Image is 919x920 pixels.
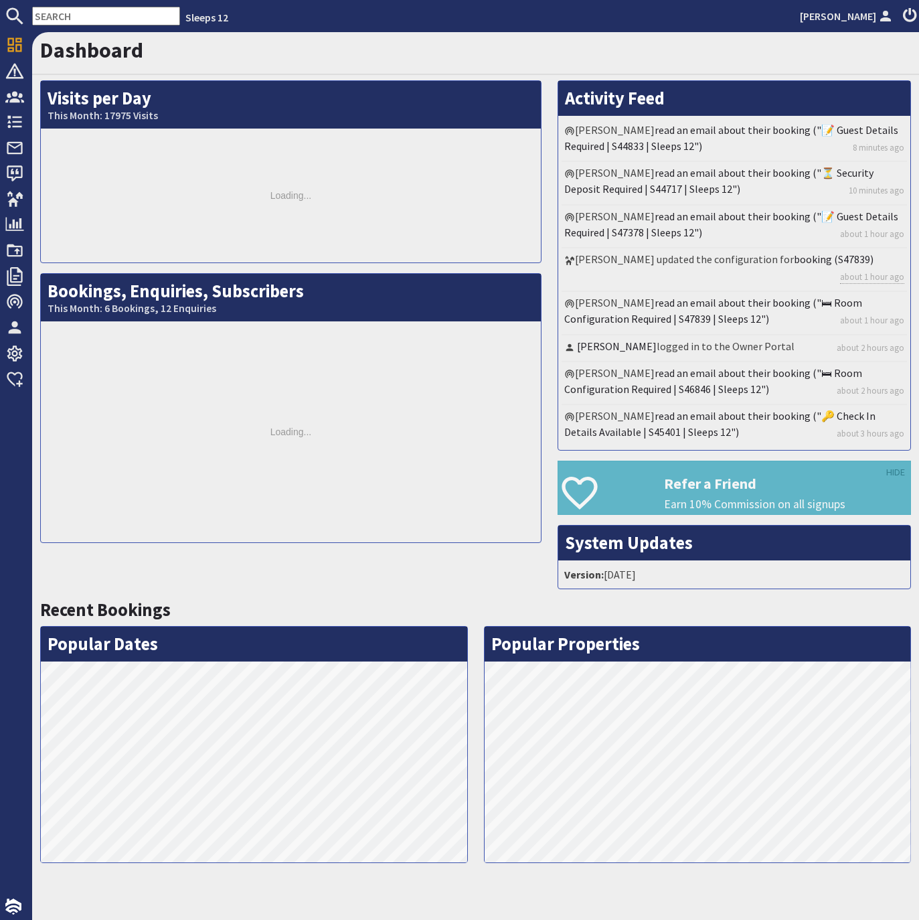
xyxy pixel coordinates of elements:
a: Sleeps 12 [185,11,228,24]
a: [PERSON_NAME] [577,339,657,353]
li: logged in to the Owner Portal [562,335,907,362]
a: about 1 hour ago [840,314,904,327]
li: [DATE] [562,564,907,585]
a: read an email about their booking ("🛏 Room Configuration Required | S46846 | Sleeps 12") [564,366,862,396]
li: [PERSON_NAME] [562,292,907,335]
a: read an email about their booking ("📝 Guest Details Required | S47378 | Sleeps 12") [564,210,898,239]
li: [PERSON_NAME] [562,119,907,162]
img: staytech_i_w-64f4e8e9ee0a9c174fd5317b4b171b261742d2d393467e5bdba4413f4f884c10.svg [5,899,21,915]
a: about 2 hours ago [837,384,904,397]
h2: Bookings, Enquiries, Subscribers [41,274,541,321]
a: read an email about their booking ("⏳ Security Deposit Required | S44717 | Sleeps 12") [564,166,873,196]
li: [PERSON_NAME] [562,162,907,205]
strong: Version: [564,568,604,581]
a: System Updates [565,532,693,554]
h3: Refer a Friend [664,475,910,492]
a: read an email about their booking ("📝 Guest Details Required | S44833 | Sleeps 12") [564,123,898,153]
small: This Month: 17975 Visits [48,109,534,122]
a: about 1 hour ago [840,271,904,284]
div: Loading... [41,129,541,262]
a: [PERSON_NAME] [800,8,895,24]
a: read an email about their booking ("🛏 Room Configuration Required | S47839 | Sleeps 12") [564,296,862,325]
small: This Month: 6 Bookings, 12 Enquiries [48,302,534,315]
a: HIDE [886,465,905,480]
h2: Visits per Day [41,81,541,129]
a: Dashboard [40,37,143,64]
a: 10 minutes ago [849,184,904,197]
li: [PERSON_NAME] [562,206,907,248]
a: about 1 hour ago [840,228,904,240]
li: [PERSON_NAME] updated the configuration for [562,248,907,292]
p: Earn 10% Commission on all signups [664,495,910,513]
input: SEARCH [32,7,180,25]
a: Recent Bookings [40,599,171,621]
li: [PERSON_NAME] [562,362,907,405]
a: 8 minutes ago [853,141,904,154]
a: about 3 hours ago [837,427,904,440]
h2: Popular Dates [41,627,467,662]
a: Activity Feed [565,87,665,109]
a: booking (S47839) [794,252,873,266]
li: [PERSON_NAME] [562,405,907,447]
a: Refer a Friend Earn 10% Commission on all signups [558,461,911,515]
a: about 2 hours ago [837,341,904,354]
a: read an email about their booking ("🔑 Check In Details Available | S45401 | Sleeps 12") [564,409,875,439]
h2: Popular Properties [485,627,911,662]
div: Loading... [41,321,541,542]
